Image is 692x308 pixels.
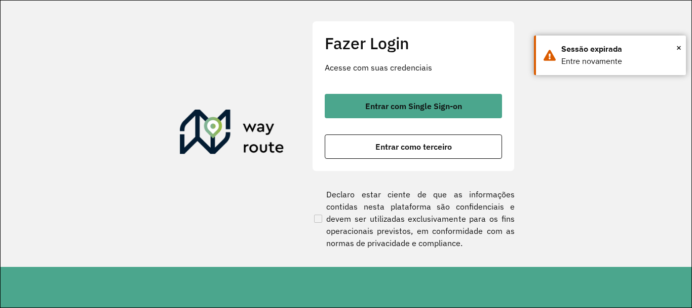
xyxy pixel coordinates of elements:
label: Declaro estar ciente de que as informações contidas nesta plataforma são confidenciais e devem se... [312,188,515,249]
span: Entrar com Single Sign-on [365,102,462,110]
button: button [325,134,502,159]
h2: Fazer Login [325,33,502,53]
div: Sessão expirada [561,43,678,55]
span: Entrar como terceiro [375,143,452,151]
button: button [325,94,502,118]
p: Acesse com suas credenciais [325,61,502,74]
button: Close [676,40,681,55]
div: Entre novamente [561,55,678,67]
img: Roteirizador AmbevTech [180,110,284,158]
span: × [676,40,681,55]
